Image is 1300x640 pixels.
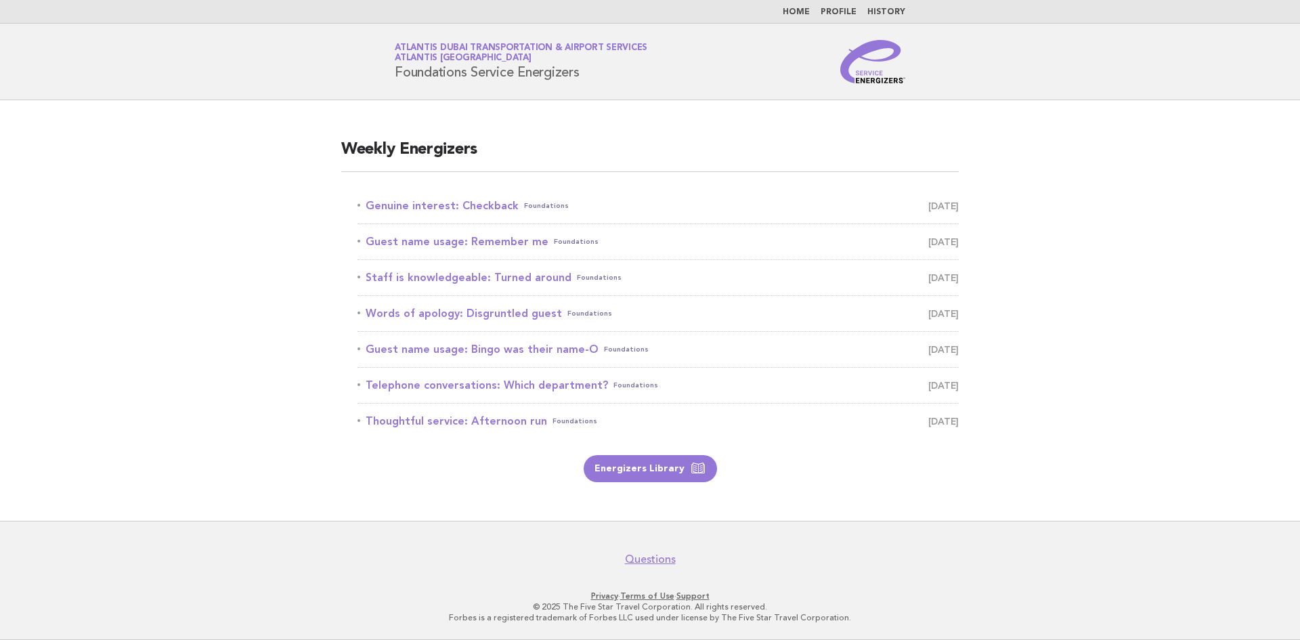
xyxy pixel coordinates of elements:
[928,376,959,395] span: [DATE]
[341,139,959,172] h2: Weekly Energizers
[554,232,599,251] span: Foundations
[552,412,597,431] span: Foundations
[357,412,959,431] a: Thoughtful service: Afternoon runFoundations [DATE]
[357,304,959,323] a: Words of apology: Disgruntled guestFoundations [DATE]
[625,553,676,566] a: Questions
[821,8,857,16] a: Profile
[577,268,622,287] span: Foundations
[236,612,1064,623] p: Forbes is a registered trademark of Forbes LLC used under license by The Five Star Travel Corpora...
[395,54,532,63] span: Atlantis [GEOGRAPHIC_DATA]
[676,591,710,601] a: Support
[584,455,717,482] a: Energizers Library
[591,591,618,601] a: Privacy
[357,376,959,395] a: Telephone conversations: Which department?Foundations [DATE]
[357,232,959,251] a: Guest name usage: Remember meFoundations [DATE]
[620,591,674,601] a: Terms of Use
[567,304,612,323] span: Foundations
[357,340,959,359] a: Guest name usage: Bingo was their name-OFoundations [DATE]
[928,268,959,287] span: [DATE]
[928,304,959,323] span: [DATE]
[840,40,905,83] img: Service Energizers
[604,340,649,359] span: Foundations
[613,376,658,395] span: Foundations
[236,601,1064,612] p: © 2025 The Five Star Travel Corporation. All rights reserved.
[867,8,905,16] a: History
[524,196,569,215] span: Foundations
[928,412,959,431] span: [DATE]
[928,196,959,215] span: [DATE]
[357,268,959,287] a: Staff is knowledgeable: Turned aroundFoundations [DATE]
[928,232,959,251] span: [DATE]
[395,43,647,62] a: Atlantis Dubai Transportation & Airport ServicesAtlantis [GEOGRAPHIC_DATA]
[928,340,959,359] span: [DATE]
[236,591,1064,601] p: · ·
[783,8,810,16] a: Home
[395,44,647,79] h1: Foundations Service Energizers
[357,196,959,215] a: Genuine interest: CheckbackFoundations [DATE]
